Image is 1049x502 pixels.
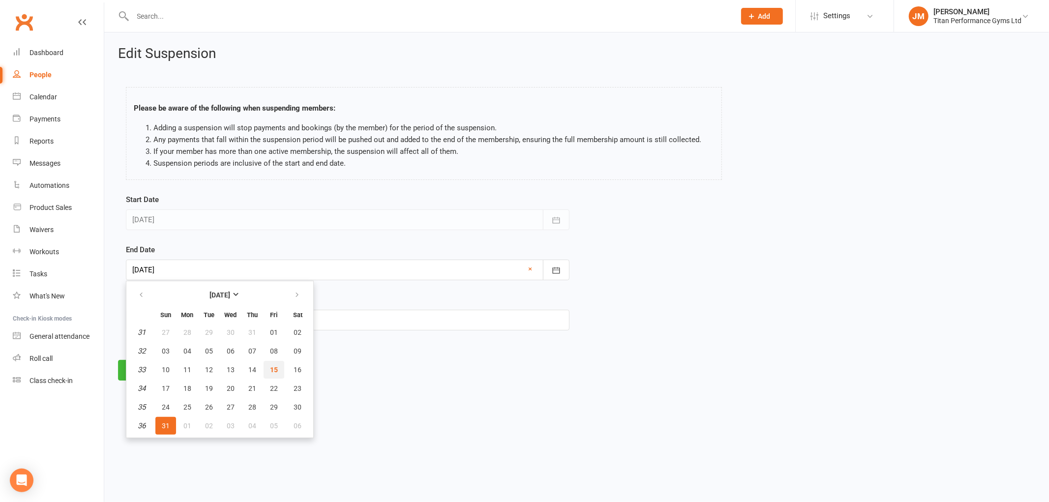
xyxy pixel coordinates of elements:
a: Messages [13,152,104,175]
button: 09 [285,342,310,360]
a: Calendar [13,86,104,108]
div: What's New [30,292,65,300]
a: Class kiosk mode [13,370,104,392]
span: 30 [227,328,235,336]
button: Continue [118,360,178,381]
button: 29 [199,324,219,341]
a: Workouts [13,241,104,263]
a: What's New [13,285,104,307]
a: Dashboard [13,42,104,64]
button: 28 [242,398,263,416]
span: 23 [294,384,302,392]
a: Roll call [13,348,104,370]
span: 17 [162,384,170,392]
span: 13 [227,366,235,374]
span: 15 [270,366,278,374]
span: 31 [248,328,256,336]
div: Reports [30,137,54,145]
a: Product Sales [13,197,104,219]
span: 03 [162,347,170,355]
span: 22 [270,384,278,392]
em: 36 [138,421,146,430]
button: 21 [242,380,263,397]
div: Product Sales [30,204,72,211]
div: Roll call [30,354,53,362]
span: 31 [162,422,170,430]
small: Thursday [247,311,258,319]
span: 08 [270,347,278,355]
span: 20 [227,384,235,392]
div: Messages [30,159,60,167]
button: 06 [285,417,310,435]
span: 06 [294,422,302,430]
h2: Edit Suspension [118,46,1035,61]
small: Monday [181,311,194,319]
span: 09 [294,347,302,355]
em: 35 [138,403,146,412]
button: 23 [285,380,310,397]
a: Reports [13,130,104,152]
button: Add [741,8,783,25]
a: General attendance kiosk mode [13,325,104,348]
span: Add [758,12,771,20]
span: 29 [205,328,213,336]
div: JM [909,6,929,26]
button: 27 [220,398,241,416]
button: 20 [220,380,241,397]
div: Dashboard [30,49,63,57]
span: 25 [183,403,191,411]
button: 27 [155,324,176,341]
button: 03 [220,417,241,435]
button: 11 [177,361,198,379]
span: 30 [294,403,302,411]
li: Suspension periods are inclusive of the start and end date. [153,157,714,169]
button: 31 [155,417,176,435]
button: 24 [155,398,176,416]
input: Reason [126,310,569,330]
button: 17 [155,380,176,397]
div: People [30,71,52,79]
span: 19 [205,384,213,392]
button: 18 [177,380,198,397]
button: 13 [220,361,241,379]
div: Payments [30,115,60,123]
span: 18 [183,384,191,392]
button: 31 [242,324,263,341]
button: 26 [199,398,219,416]
div: Tasks [30,270,47,278]
label: End Date [126,244,155,256]
div: [PERSON_NAME] [933,7,1021,16]
a: × [529,263,533,275]
span: 12 [205,366,213,374]
span: 11 [183,366,191,374]
div: Waivers [30,226,54,234]
button: 30 [285,398,310,416]
em: 34 [138,384,146,393]
button: 03 [155,342,176,360]
div: Automations [30,181,69,189]
button: 28 [177,324,198,341]
span: 28 [248,403,256,411]
li: Adding a suspension will stop payments and bookings (by the member) for the period of the suspens... [153,122,714,134]
span: 01 [183,422,191,430]
button: 01 [264,324,284,341]
span: 16 [294,366,302,374]
small: Saturday [293,311,302,319]
span: 27 [227,403,235,411]
button: 01 [177,417,198,435]
button: 02 [199,417,219,435]
span: 04 [248,422,256,430]
span: 29 [270,403,278,411]
a: Payments [13,108,104,130]
button: 04 [242,417,263,435]
div: Workouts [30,248,59,256]
span: 27 [162,328,170,336]
span: 07 [248,347,256,355]
a: Waivers [13,219,104,241]
span: 02 [294,328,302,336]
span: 03 [227,422,235,430]
span: 06 [227,347,235,355]
small: Sunday [160,311,171,319]
span: 02 [205,422,213,430]
input: Search... [130,9,728,23]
